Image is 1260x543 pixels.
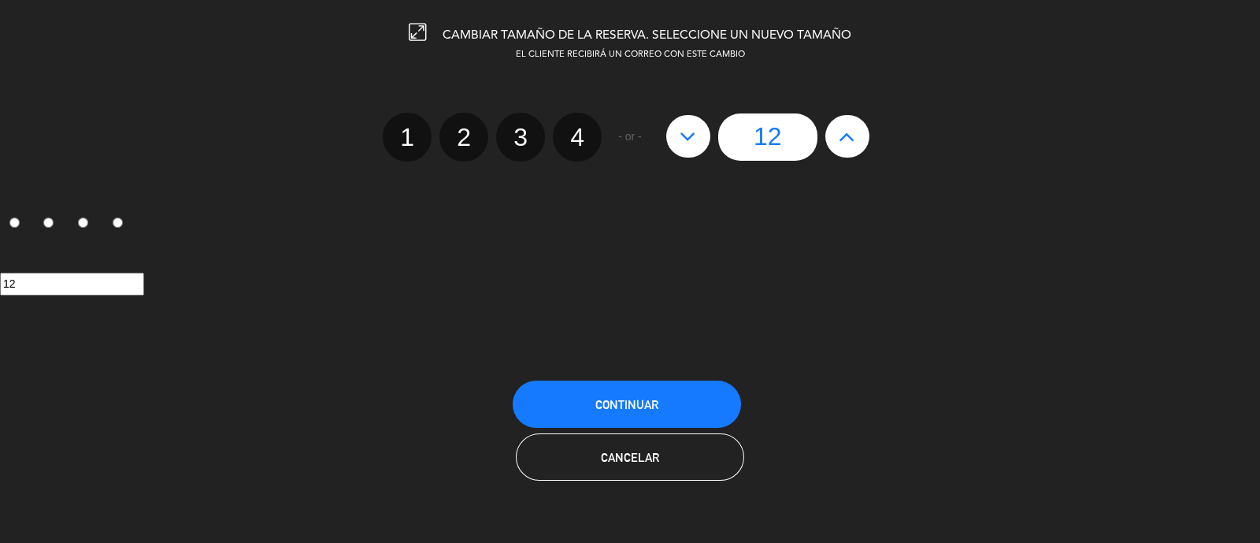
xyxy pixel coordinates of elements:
span: Continuar [595,398,658,411]
span: Cancelar [601,451,659,464]
button: Cancelar [516,433,744,481]
input: 3 [78,218,88,228]
label: 4 [553,113,602,162]
input: 4 [113,218,123,228]
label: 1 [383,113,432,162]
span: CAMBIAR TAMAÑO DE LA RESERVA. SELECCIONE UN NUEVO TAMAÑO [443,29,851,42]
label: 2 [439,113,488,162]
label: 2 [35,211,69,238]
label: 4 [103,211,138,238]
input: 2 [43,218,54,228]
span: EL CLIENTE RECIBIRÁ UN CORREO CON ESTE CAMBIO [516,50,745,59]
button: Continuar [513,381,741,428]
span: - or - [618,128,642,146]
input: 1 [9,218,20,228]
label: 3 [69,211,104,238]
label: 3 [496,113,545,162]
